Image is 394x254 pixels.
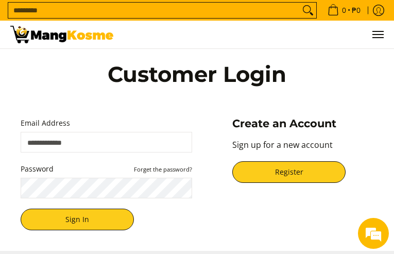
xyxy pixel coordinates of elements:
p: Sign up for a new account [232,139,373,162]
h1: Customer Login [58,61,336,88]
button: Password [134,165,192,173]
label: Email Address [21,117,192,130]
button: Sign In [21,209,134,230]
span: 0 [340,7,348,14]
span: ₱0 [350,7,362,14]
label: Password [21,163,192,176]
h3: Create an Account [232,117,373,130]
nav: Main Menu [124,21,384,48]
a: Register [232,161,346,183]
span: • [324,5,364,16]
ul: Customer Navigation [124,21,384,48]
button: Menu [371,21,384,48]
img: Account | Mang Kosme [10,26,113,43]
button: Search [300,3,316,18]
small: Forget the password? [134,165,192,173]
